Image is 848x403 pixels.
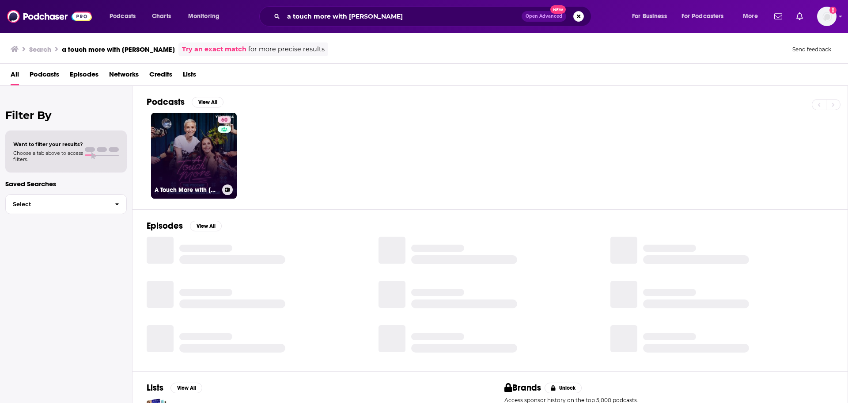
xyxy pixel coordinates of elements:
button: View All [170,383,202,393]
a: All [11,67,19,85]
button: Open AdvancedNew [522,11,566,22]
button: open menu [676,9,737,23]
a: 60A Touch More with [PERSON_NAME] & [PERSON_NAME] [151,113,237,199]
span: For Business [632,10,667,23]
h3: a touch more with [PERSON_NAME] [62,45,175,54]
span: Charts [152,10,171,23]
a: Show notifications dropdown [793,9,806,24]
a: PodcastsView All [147,96,223,107]
span: Choose a tab above to access filters. [13,150,83,162]
a: Show notifications dropdown [771,9,786,24]
img: User Profile [817,7,837,26]
h2: Filter By [5,109,127,122]
button: Send feedback [790,46,834,53]
a: Lists [183,67,196,85]
span: Open Advanced [526,14,562,19]
span: 60 [221,116,227,125]
a: Episodes [70,67,98,85]
span: Want to filter your results? [13,141,83,147]
a: 60 [218,116,231,123]
button: View All [192,97,223,107]
h3: Search [29,45,51,54]
p: Saved Searches [5,180,127,188]
input: Search podcasts, credits, & more... [284,9,522,23]
h2: Podcasts [147,96,185,107]
a: Podcasts [30,67,59,85]
button: open menu [182,9,231,23]
span: for more precise results [248,44,325,54]
a: Networks [109,67,139,85]
button: open menu [626,9,678,23]
div: Search podcasts, credits, & more... [268,6,600,27]
img: Podchaser - Follow, Share and Rate Podcasts [7,8,92,25]
button: open menu [103,9,147,23]
button: View All [190,221,222,231]
button: Select [5,194,127,214]
a: EpisodesView All [147,220,222,231]
span: For Podcasters [681,10,724,23]
span: Monitoring [188,10,220,23]
a: Credits [149,67,172,85]
h2: Lists [147,382,163,393]
button: Unlock [545,383,582,393]
h2: Brands [504,382,541,393]
button: Show profile menu [817,7,837,26]
a: Charts [146,9,176,23]
svg: Add a profile image [829,7,837,14]
span: Podcasts [110,10,136,23]
span: Select [6,201,108,207]
a: Try an exact match [182,44,246,54]
h2: Episodes [147,220,183,231]
a: ListsView All [147,382,202,393]
button: open menu [737,9,769,23]
span: Logged in as BerkMarc [817,7,837,26]
h3: A Touch More with [PERSON_NAME] & [PERSON_NAME] [155,186,219,194]
span: New [550,5,566,14]
span: More [743,10,758,23]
